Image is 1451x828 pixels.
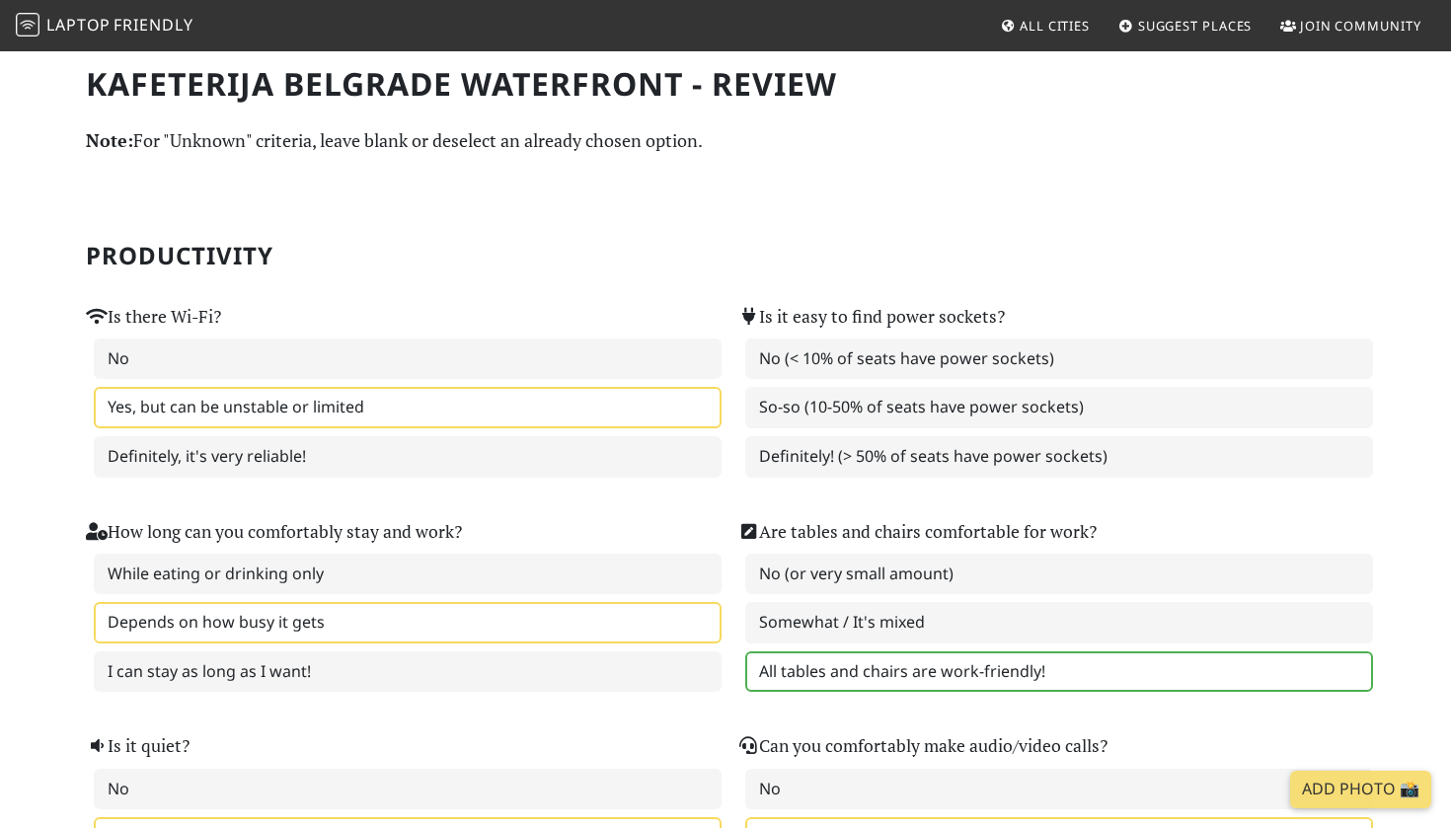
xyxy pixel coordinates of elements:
label: While eating or drinking only [94,554,722,595]
p: For "Unknown" criteria, leave blank or deselect an already chosen option. [86,126,1365,155]
label: No [745,769,1373,810]
label: Somewhat / It's mixed [745,602,1373,643]
label: Depends on how busy it gets [94,602,722,643]
label: Is it easy to find power sockets? [737,303,1005,331]
strong: Note: [86,128,133,152]
label: How long can you comfortably stay and work? [86,518,462,546]
span: Join Community [1300,17,1421,35]
label: No (< 10% of seats have power sockets) [745,339,1373,380]
h1: Kafeterija Belgrade Waterfront - Review [86,65,1365,103]
span: Friendly [114,14,192,36]
label: So-so (10-50% of seats have power sockets) [745,387,1373,428]
label: No [94,339,722,380]
label: Definitely! (> 50% of seats have power sockets) [745,436,1373,478]
label: Yes, but can be unstable or limited [94,387,722,428]
span: All Cities [1020,17,1090,35]
label: No [94,769,722,810]
label: Can you comfortably make audio/video calls? [737,732,1107,760]
span: Laptop [46,14,111,36]
label: No (or very small amount) [745,554,1373,595]
label: Is there Wi-Fi? [86,303,221,331]
a: Add Photo 📸 [1290,771,1431,808]
span: Suggest Places [1138,17,1253,35]
label: Are tables and chairs comfortable for work? [737,518,1097,546]
a: Suggest Places [1110,8,1260,43]
a: All Cities [992,8,1098,43]
img: LaptopFriendly [16,13,39,37]
a: Join Community [1272,8,1429,43]
label: Is it quiet? [86,732,190,760]
label: Definitely, it's very reliable! [94,436,722,478]
a: LaptopFriendly LaptopFriendly [16,9,193,43]
h2: Productivity [86,242,1365,270]
label: I can stay as long as I want! [94,651,722,693]
label: All tables and chairs are work-friendly! [745,651,1373,693]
